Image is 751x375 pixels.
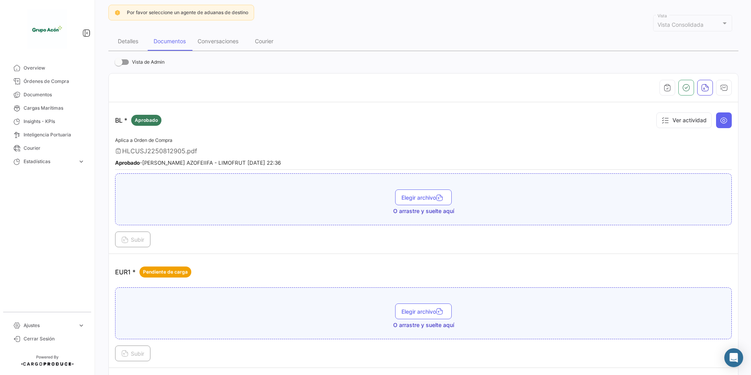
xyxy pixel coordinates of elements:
[6,88,88,101] a: Documentos
[395,189,452,205] button: Elegir archivo
[401,194,445,201] span: Elegir archivo
[6,128,88,142] a: Inteligencia Portuaria
[121,350,144,357] span: Subir
[135,117,158,124] span: Aprobado
[658,21,703,28] mat-select-trigger: Vista Consolidada
[154,38,186,44] div: Documentos
[115,160,140,166] b: Aprobado
[24,131,85,138] span: Inteligencia Portuaria
[24,145,85,152] span: Courier
[115,346,150,361] button: Subir
[132,57,165,67] span: Vista de Admin
[27,9,67,49] img: 1f3d66c5-6a2d-4a07-a58d-3a8e9bbc88ff.jpeg
[24,335,85,342] span: Cerrar Sesión
[127,9,248,15] span: Por favor seleccione un agente de aduanas de destino
[24,158,75,165] span: Estadísticas
[24,118,85,125] span: Insights - KPIs
[24,105,85,112] span: Cargas Marítimas
[724,348,743,367] div: Abrir Intercom Messenger
[118,38,138,44] div: Detalles
[6,61,88,75] a: Overview
[24,91,85,98] span: Documentos
[395,303,452,319] button: Elegir archivo
[393,321,454,329] span: O arrastre y suelte aquí
[6,142,88,155] a: Courier
[255,38,273,44] div: Courier
[198,38,238,44] div: Conversaciones
[6,101,88,115] a: Cargas Marítimas
[656,112,712,128] button: Ver actividad
[6,75,88,88] a: Órdenes de Compra
[115,267,191,278] p: EUR1 *
[6,115,88,128] a: Insights - KPIs
[121,236,144,243] span: Subir
[24,78,85,85] span: Órdenes de Compra
[78,158,85,165] span: expand_more
[78,322,85,329] span: expand_more
[115,232,150,247] button: Subir
[24,64,85,72] span: Overview
[115,160,281,166] small: - [PERSON_NAME] AZOFEIIFA - LIMOFRUT [DATE] 22:36
[143,268,188,276] span: Pendiente de carga
[115,137,172,143] span: Aplica a Orden de Compra
[393,207,454,215] span: O arrastre y suelte aquí
[122,147,197,155] span: HLCUSJ2250812905.pdf
[24,322,75,329] span: Ajustes
[401,308,445,315] span: Elegir archivo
